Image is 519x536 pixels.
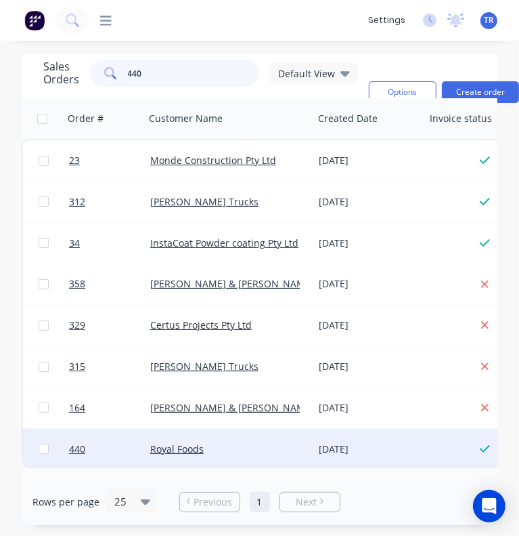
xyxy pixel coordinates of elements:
[361,10,412,30] div: settings
[180,495,240,509] a: Previous page
[319,236,420,250] div: [DATE]
[69,360,85,373] span: 315
[69,346,150,387] a: 315
[174,492,346,512] ul: Pagination
[150,154,276,167] a: Monde Construction Pty Ltd
[150,195,258,208] a: [PERSON_NAME] Trucks
[319,154,420,167] div: [DATE]
[128,60,260,87] input: Search...
[69,154,80,167] span: 23
[278,66,335,81] span: Default View
[43,60,79,86] h1: Sales Orders
[69,264,150,304] a: 358
[280,495,340,509] a: Next page
[24,10,45,30] img: Factory
[68,112,104,125] div: Order #
[484,14,494,26] span: TR
[473,490,505,522] div: Open Intercom Messenger
[69,195,85,209] span: 312
[32,495,99,509] span: Rows per page
[150,277,314,290] a: [PERSON_NAME] & [PERSON_NAME]
[69,388,150,428] a: 164
[150,318,252,331] a: Certus Projects Pty Ltd
[150,401,314,414] a: [PERSON_NAME] & [PERSON_NAME]
[319,442,420,456] div: [DATE]
[69,401,85,415] span: 164
[69,140,150,181] a: 23
[319,195,420,209] div: [DATE]
[149,112,223,125] div: Customer Name
[430,112,492,125] div: Invoice status
[194,495,232,509] span: Previous
[69,429,150,470] a: 440
[69,223,150,264] a: 34
[69,318,85,332] span: 329
[369,81,436,103] button: Options
[318,112,378,125] div: Created Date
[319,360,420,373] div: [DATE]
[69,236,80,250] span: 34
[69,277,85,291] span: 358
[150,360,258,373] a: [PERSON_NAME] Trucks
[442,81,519,103] button: Create order
[69,442,85,456] span: 440
[296,495,317,509] span: Next
[250,492,270,512] a: Page 1 is your current page
[150,442,204,455] a: Royal Foods
[150,236,298,249] a: InstaCoat Powder coating Pty Ltd
[69,182,150,222] a: 312
[69,305,150,346] a: 329
[319,277,420,291] div: [DATE]
[319,318,420,332] div: [DATE]
[319,401,420,415] div: [DATE]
